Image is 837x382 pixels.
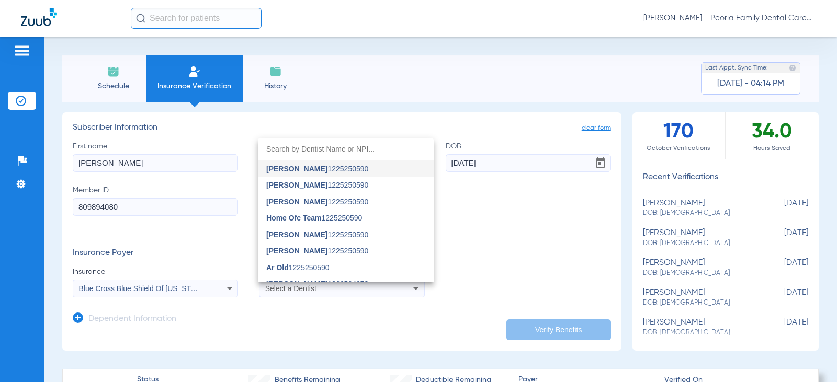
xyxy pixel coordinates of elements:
[266,165,327,173] span: [PERSON_NAME]
[266,181,327,190] span: [PERSON_NAME]
[258,138,434,160] input: dropdown search
[266,182,368,189] span: 1225250590
[266,215,362,222] span: 1225250590
[266,198,327,206] span: [PERSON_NAME]
[266,230,327,239] span: [PERSON_NAME]
[266,281,368,288] span: 1366504078
[266,247,327,256] span: [PERSON_NAME]
[266,231,368,238] span: 1225250590
[266,198,368,205] span: 1225250590
[266,248,368,255] span: 1225250590
[266,263,289,272] span: Ar Old
[266,264,330,271] span: 1225250590
[266,214,322,223] span: Home Ofc Team
[266,165,368,172] span: 1225250590
[266,280,327,288] span: [PERSON_NAME]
